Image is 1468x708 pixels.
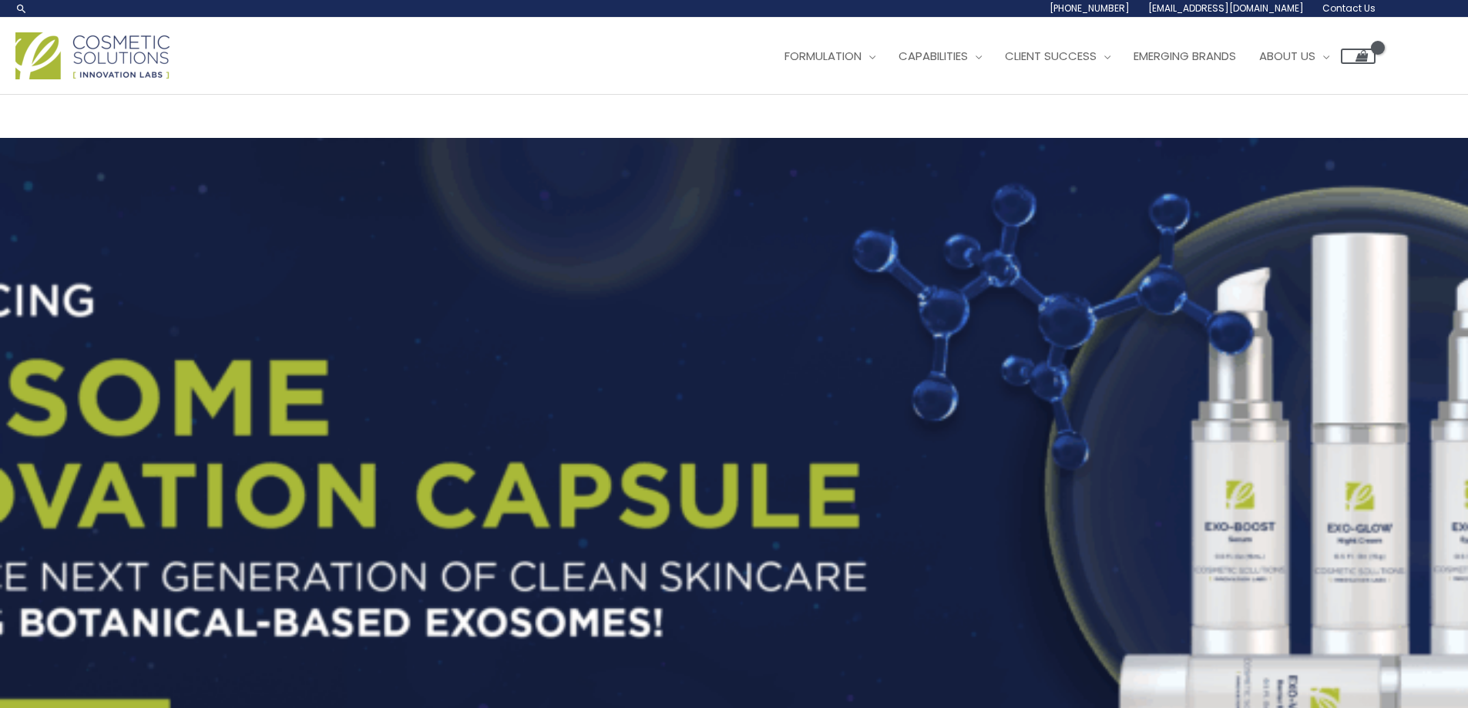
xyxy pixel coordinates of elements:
img: Cosmetic Solutions Logo [15,32,170,79]
a: Formulation [773,33,887,79]
a: View Shopping Cart, empty [1341,49,1376,64]
span: [PHONE_NUMBER] [1050,2,1130,15]
a: Search icon link [15,2,28,15]
a: Capabilities [887,33,993,79]
a: Emerging Brands [1122,33,1248,79]
span: Formulation [784,48,862,64]
a: About Us [1248,33,1341,79]
span: Client Success [1005,48,1097,64]
span: Contact Us [1322,2,1376,15]
span: About Us [1259,48,1315,64]
a: Client Success [993,33,1122,79]
nav: Site Navigation [761,33,1376,79]
span: Emerging Brands [1134,48,1236,64]
span: Capabilities [899,48,968,64]
span: [EMAIL_ADDRESS][DOMAIN_NAME] [1148,2,1304,15]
